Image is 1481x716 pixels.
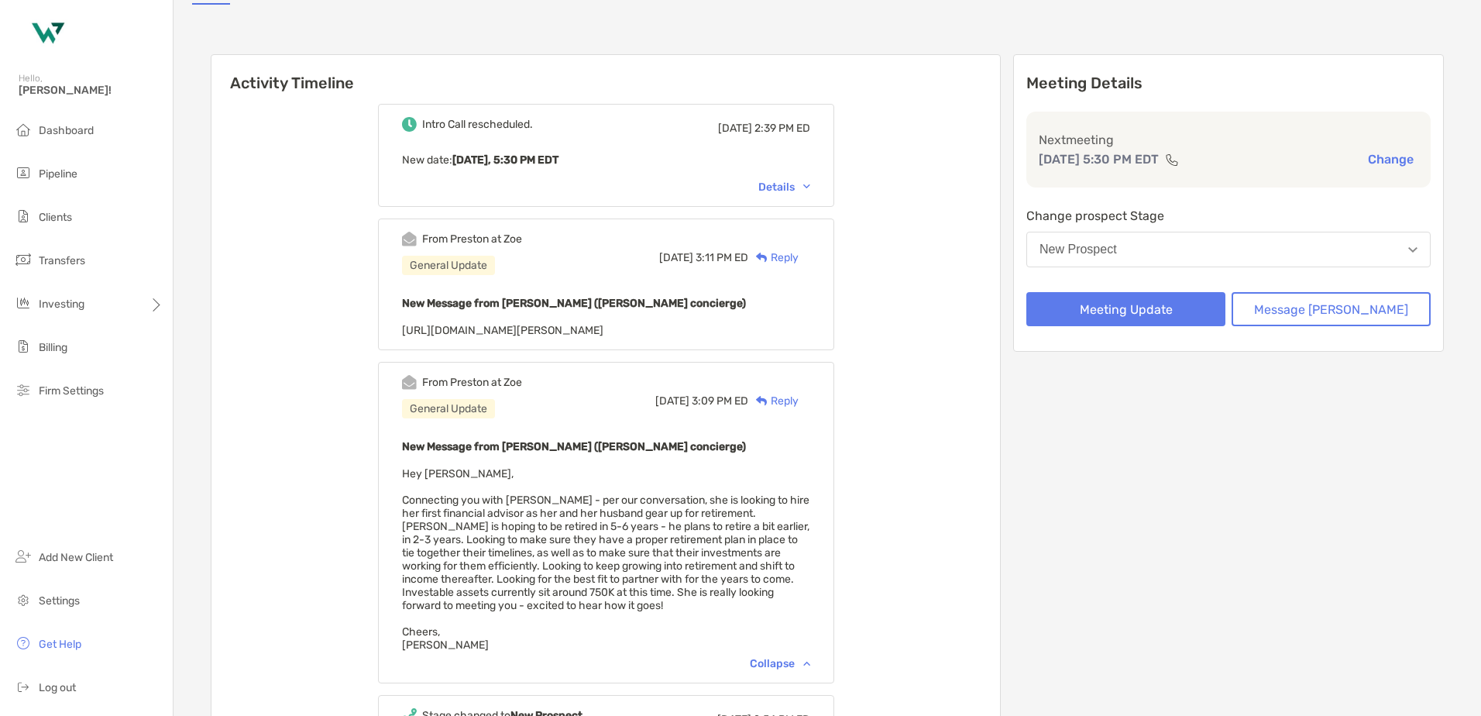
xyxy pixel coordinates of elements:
img: Open dropdown arrow [1408,247,1417,253]
span: [DATE] [659,251,693,264]
div: Details [758,181,810,194]
img: Chevron icon [803,661,810,666]
img: Reply icon [756,253,768,263]
img: Reply icon [756,396,768,406]
span: 2:39 PM ED [754,122,810,135]
div: New Prospect [1039,243,1117,256]
button: Message [PERSON_NAME] [1232,292,1431,326]
p: Meeting Details [1026,74,1431,93]
img: logout icon [14,677,33,696]
div: From Preston at Zoe [422,232,522,246]
img: pipeline icon [14,164,33,182]
div: Collapse [750,657,810,670]
p: Change prospect Stage [1026,206,1431,225]
span: [DATE] [655,394,689,408]
span: Pipeline [39,167,77,181]
span: [URL][DOMAIN_NAME][PERSON_NAME] [402,324,603,337]
img: Event icon [402,117,417,132]
b: [DATE], 5:30 PM EDT [452,153,558,167]
span: 3:09 PM ED [692,394,748,408]
span: Settings [39,594,80,608]
p: [DATE] 5:30 PM EDT [1039,150,1159,169]
b: New Message from [PERSON_NAME] ([PERSON_NAME] concierge) [402,440,746,453]
img: transfers icon [14,250,33,269]
img: billing icon [14,337,33,356]
span: Investing [39,298,84,311]
span: Dashboard [39,124,94,137]
span: Clients [39,211,72,224]
span: [PERSON_NAME]! [19,84,163,97]
img: settings icon [14,590,33,609]
img: add_new_client icon [14,547,33,566]
b: New Message from [PERSON_NAME] ([PERSON_NAME] concierge) [402,297,746,310]
span: [DATE] [718,122,752,135]
div: Reply [748,250,799,266]
img: investing icon [14,294,33,312]
img: Event icon [402,232,417,246]
p: Next meeting [1039,130,1418,150]
img: get-help icon [14,634,33,652]
img: Zoe Logo [19,6,74,62]
div: General Update [402,256,495,275]
img: firm-settings icon [14,380,33,399]
span: Firm Settings [39,384,104,398]
button: New Prospect [1026,232,1431,267]
span: Transfers [39,254,85,267]
span: Add New Client [39,551,113,564]
div: Reply [748,393,799,409]
img: Chevron icon [803,184,810,189]
span: Log out [39,681,76,694]
img: dashboard icon [14,120,33,139]
img: communication type [1165,153,1179,166]
button: Change [1363,151,1418,167]
img: Event icon [402,375,417,390]
div: Intro Call rescheduled. [422,118,533,131]
span: Billing [39,341,67,354]
span: 3:11 PM ED [696,251,748,264]
div: General Update [402,399,495,418]
span: Get Help [39,638,81,651]
button: Meeting Update [1026,292,1225,326]
img: clients icon [14,207,33,225]
span: Hey [PERSON_NAME], Connecting you with [PERSON_NAME] - per our conversation, she is looking to hi... [402,467,809,652]
div: From Preston at Zoe [422,376,522,389]
p: New date : [402,150,810,170]
h6: Activity Timeline [211,55,1000,92]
